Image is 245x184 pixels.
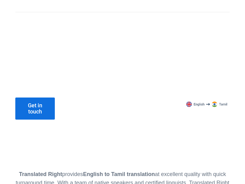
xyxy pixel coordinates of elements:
strong: Translated Right [19,171,62,177]
img: English to Tamil Translation Services in Singapore [185,101,230,108]
p: QUESTIONS on English to Tamil Translation? [72,98,116,120]
span: Get in touch [23,102,47,115]
h1: English to Tamil Translation [15,40,155,81]
a: Get in touch [15,98,55,120]
strong: English to Tamil translation [83,171,155,177]
strong: EMAIL [EMAIL_ADDRESS][DOMAIN_NAME] [72,124,111,144]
